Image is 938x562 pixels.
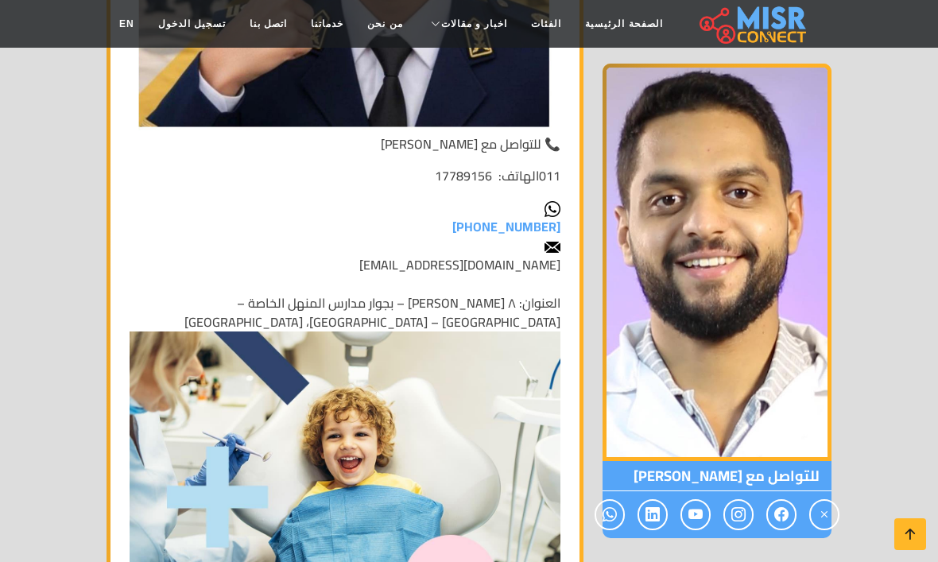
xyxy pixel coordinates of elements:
p: 011الهاتف: 17789156 [130,166,560,185]
span: اخبار و مقالات [441,17,508,31]
img: الدكتور محمود ورَّاد [603,64,831,461]
a: EN [107,9,146,39]
a: [PHONE_NUMBER] [452,215,560,238]
a: الصفحة الرئيسية [573,9,674,39]
a: اخبار و مقالات [415,9,520,39]
span: للتواصل مع [PERSON_NAME] [603,461,831,491]
a: اتصل بنا [238,9,299,39]
a: خدماتنا [299,9,355,39]
a: تسجيل الدخول [146,9,238,39]
span: [EMAIL_ADDRESS][DOMAIN_NAME] [359,253,560,277]
a: الفئات [519,9,573,39]
a: من نحن [355,9,414,39]
img: main.misr_connect [700,4,806,44]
